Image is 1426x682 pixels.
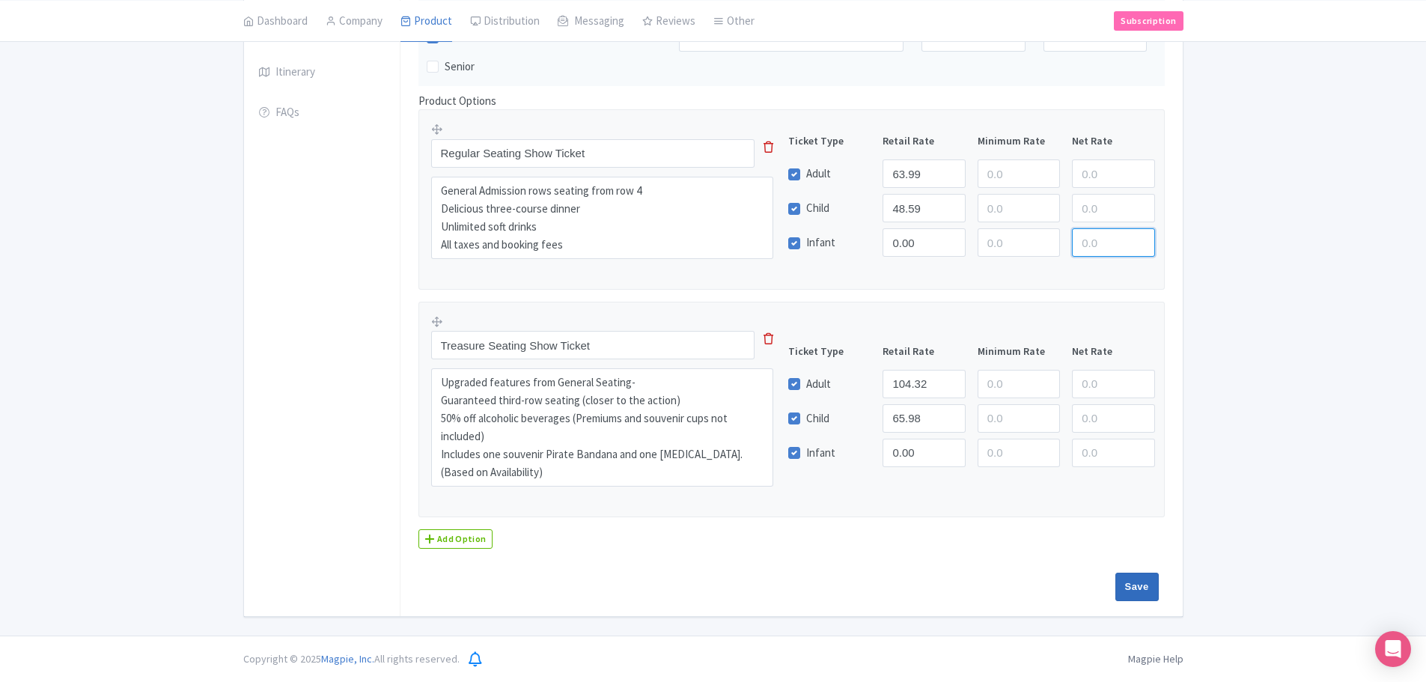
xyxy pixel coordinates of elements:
[978,228,1060,257] input: 0.0
[1066,344,1160,359] div: Net Rate
[806,234,835,252] label: Infant
[244,52,400,94] a: Itinerary
[244,92,400,134] a: FAQs
[1072,370,1154,398] input: 0.0
[1115,573,1159,601] input: Save
[431,368,774,487] textarea: Upgraded features from General Seating- Guaranteed third-row seating (closer to the action) 50% o...
[978,194,1060,222] input: 0.0
[972,344,1066,359] div: Minimum Rate
[1072,194,1154,222] input: 0.0
[409,93,1174,549] div: Product Options
[883,194,965,222] input: 0.0
[978,404,1060,433] input: 0.0
[806,410,829,427] label: Child
[978,159,1060,188] input: 0.0
[877,344,971,359] div: Retail Rate
[418,529,493,549] a: Add Option
[806,165,831,183] label: Adult
[431,139,755,168] input: Option Name
[321,652,374,666] span: Magpie, Inc.
[445,58,475,76] label: Senior
[877,133,971,149] div: Retail Rate
[431,331,755,359] input: Option Name
[234,651,469,667] div: Copyright © 2025 All rights reserved.
[978,439,1060,467] input: 0.0
[883,159,965,188] input: 0.0
[883,228,965,257] input: 0.0
[978,370,1060,398] input: 0.0
[1072,159,1154,188] input: 0.0
[883,370,965,398] input: 0.0
[431,177,774,259] textarea: General Admission rows seating from row 4 Delicious three-course dinner Unlimited soft drinks All...
[1072,404,1154,433] input: 0.0
[1066,133,1160,149] div: Net Rate
[782,133,877,149] div: Ticket Type
[1072,439,1154,467] input: 0.0
[806,376,831,393] label: Adult
[883,404,965,433] input: 0.0
[1072,228,1154,257] input: 0.0
[883,439,965,467] input: 0.0
[1114,10,1183,30] a: Subscription
[972,133,1066,149] div: Minimum Rate
[1128,652,1183,666] a: Magpie Help
[1375,631,1411,667] div: Open Intercom Messenger
[806,445,835,462] label: Infant
[782,344,877,359] div: Ticket Type
[806,200,829,217] label: Child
